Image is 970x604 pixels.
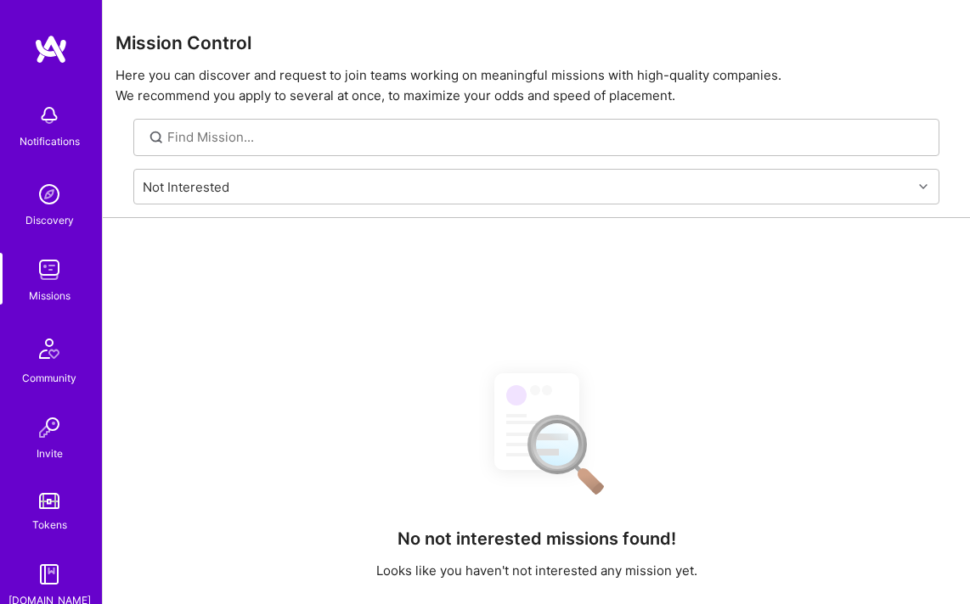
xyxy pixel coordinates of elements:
img: tokens [39,493,59,509]
i: icon Chevron [919,182,928,191]
img: discovery [32,177,66,211]
img: teamwork [32,253,66,287]
img: logo [34,34,68,64]
div: Tokens [32,516,67,534]
div: Missions [29,287,70,305]
p: Looks like you haven't not interested any mission yet. [376,562,697,579]
h3: Mission Control [116,32,957,53]
p: Here you can discover and request to join teams working on meaningful missions with high-quality ... [116,65,957,106]
img: Invite [32,411,66,445]
img: Community [29,328,70,369]
div: Not Interested [143,177,229,195]
div: Community [22,369,76,387]
i: icon SearchGrey [147,128,166,148]
input: Find Mission... [167,128,927,146]
img: bell [32,98,66,132]
img: No Results [465,358,609,506]
div: Discovery [25,211,74,229]
h4: No not interested missions found! [398,528,676,549]
div: Notifications [20,132,80,150]
img: guide book [32,557,66,591]
div: Invite [37,445,63,462]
